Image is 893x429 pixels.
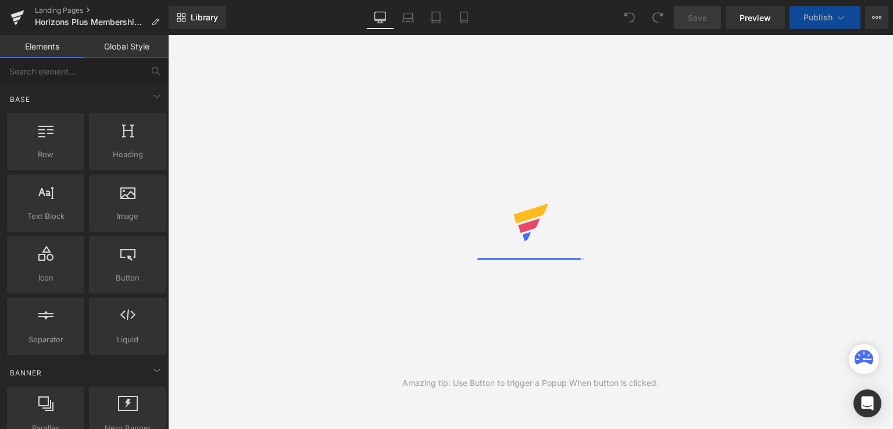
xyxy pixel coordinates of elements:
a: Desktop [366,6,394,29]
a: Mobile [450,6,478,29]
span: Heading [92,148,163,161]
div: Amazing tip: Use Button to trigger a Popup When button is clicked. [402,377,659,389]
span: Button [92,272,163,284]
a: Global Style [84,35,169,58]
span: Liquid [92,334,163,346]
span: Publish [803,13,833,22]
span: Row [10,148,81,161]
a: New Library [169,6,226,29]
span: Separator [10,334,81,346]
button: Redo [646,6,669,29]
span: Text Block [10,210,81,222]
span: Library [191,12,218,23]
span: Icon [10,272,81,284]
span: Banner [9,367,43,378]
span: Preview [740,12,771,24]
span: Horizons Plus Membership Promotion - [DATE] [35,17,147,27]
a: Preview [726,6,785,29]
span: Image [92,210,163,222]
button: More [865,6,888,29]
a: Tablet [422,6,450,29]
button: Undo [618,6,641,29]
a: Landing Pages [35,6,169,15]
span: Base [9,94,31,105]
div: Open Intercom Messenger [853,389,881,417]
button: Publish [790,6,860,29]
a: Laptop [394,6,422,29]
span: Save [688,12,707,24]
